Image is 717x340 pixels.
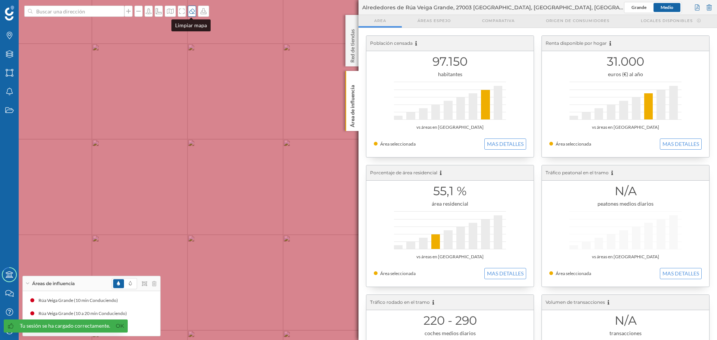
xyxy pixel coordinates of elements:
div: Renta disponible por hogar [542,36,709,51]
span: Área seleccionada [380,271,416,276]
span: Áreas espejo [418,18,451,24]
button: MAS DETALLES [484,268,526,279]
a: Ok [114,322,126,330]
span: Área seleccionada [556,141,591,147]
div: vs áreas en [GEOGRAPHIC_DATA] [549,124,702,131]
p: Área de influencia [349,82,356,127]
span: Origen de consumidores [546,18,609,24]
div: Rúa Veiga Grande (10 min Conduciendo) [38,297,122,304]
div: Tu sesión se ha cargado correctamente. [20,322,110,330]
h1: N/A [549,184,702,198]
div: coches medios diarios [374,330,526,337]
div: peatones medios diarios [549,200,702,208]
div: vs áreas en [GEOGRAPHIC_DATA] [374,253,526,261]
span: Área seleccionada [380,141,416,147]
div: Tráfico rodado en el tramo [366,295,534,310]
div: área residencial [374,200,526,208]
button: MAS DETALLES [660,268,702,279]
div: Limpiar mapa [171,19,211,31]
div: transacciones [549,330,702,337]
span: Alrededores de Rúa Veiga Grande, 27003 [GEOGRAPHIC_DATA], [GEOGRAPHIC_DATA], [GEOGRAPHIC_DATA] [362,4,624,11]
h1: 220 - 290 [374,314,526,328]
img: Geoblink Logo [5,6,14,21]
div: vs áreas en [GEOGRAPHIC_DATA] [549,253,702,261]
div: vs áreas en [GEOGRAPHIC_DATA] [374,124,526,131]
h1: 55,1 % [374,184,526,198]
span: Area [374,18,386,24]
div: Porcentaje de área residencial [366,165,534,181]
span: Soporte [15,5,41,12]
div: Población censada [366,36,534,51]
h1: N/A [549,314,702,328]
span: Grande [631,4,646,10]
span: Medio [661,4,673,10]
div: Tráfico peatonal en el tramo [542,165,709,181]
button: MAS DETALLES [484,138,526,150]
span: Comparativa [482,18,515,24]
div: euros (€) al año [549,71,702,78]
span: Locales disponibles [641,18,693,24]
div: Volumen de transacciones [542,295,709,310]
span: Áreas de influencia [32,280,75,287]
h1: 97.150 [374,54,526,69]
div: habitantes [374,71,526,78]
span: Área seleccionada [556,271,591,276]
button: MAS DETALLES [660,138,702,150]
div: Rúa Veiga Grande (10 a 20 min Conduciendo) [38,310,131,317]
p: Red de tiendas [349,26,356,63]
h1: 31.000 [549,54,702,69]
